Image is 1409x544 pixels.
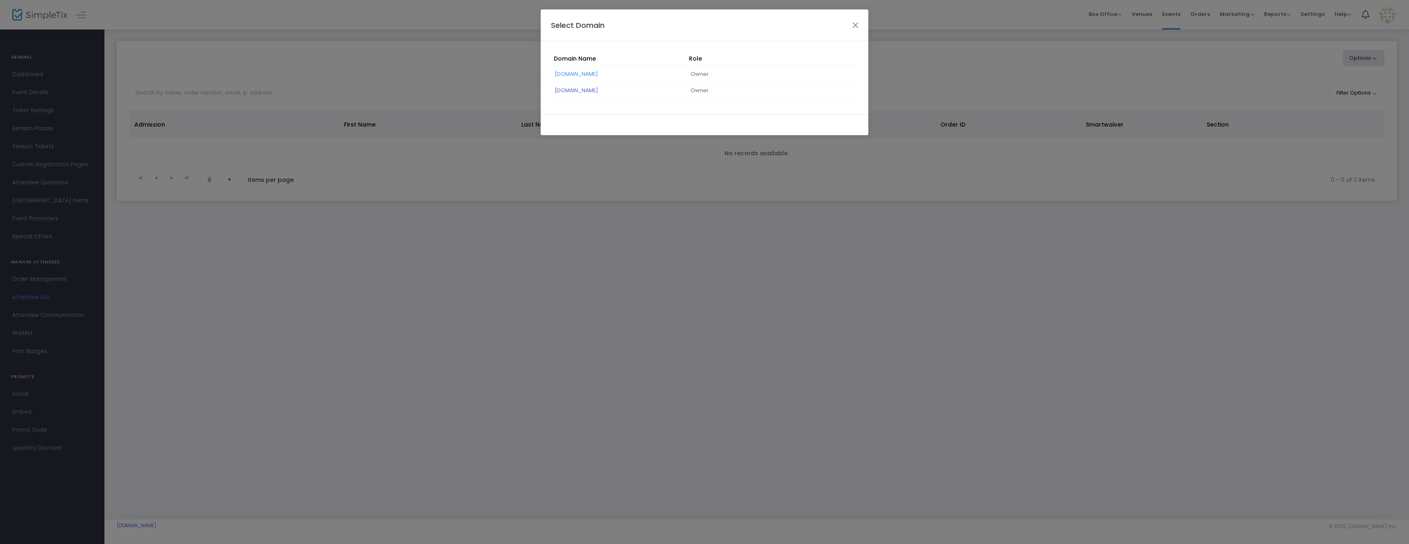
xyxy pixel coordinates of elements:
[551,52,686,66] th: Domain Name
[850,20,861,30] button: Close
[551,20,605,31] h4: Select Domain
[555,70,598,78] a: [DOMAIN_NAME]
[555,86,598,94] a: [DOMAIN_NAME]
[691,65,709,83] span: Owner
[691,82,709,99] span: Owner
[686,52,858,66] th: Role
